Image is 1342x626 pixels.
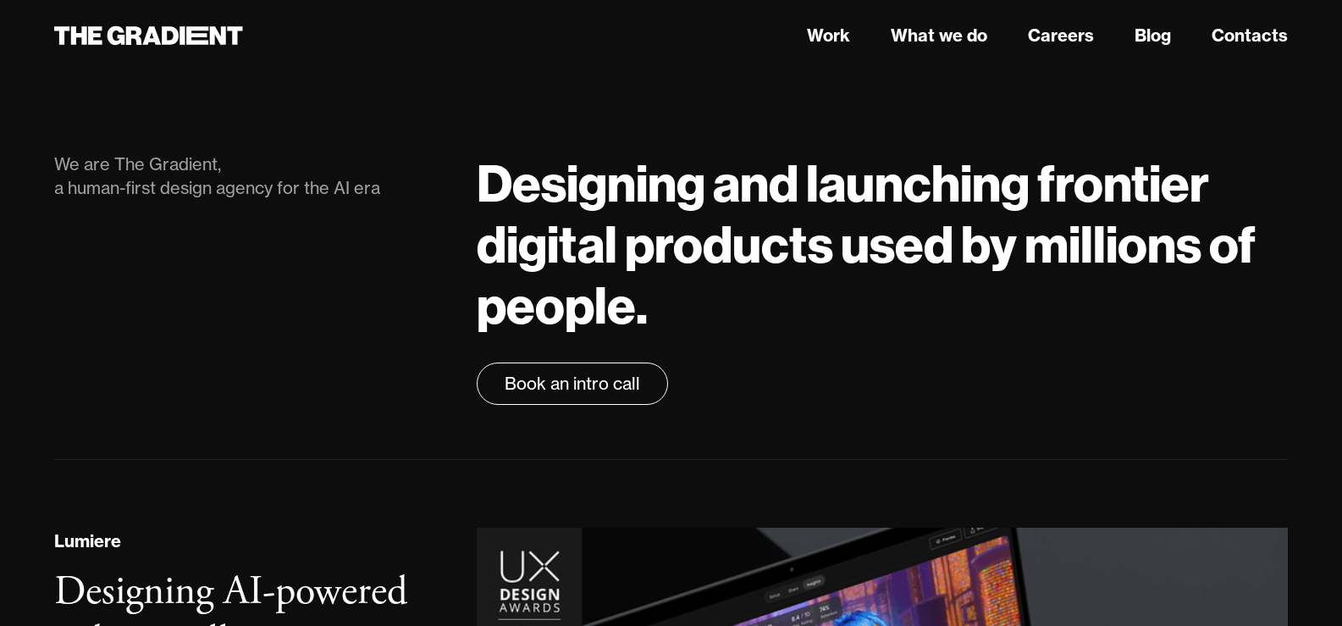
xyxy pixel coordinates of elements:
[1212,23,1288,48] a: Contacts
[477,363,668,405] a: Book an intro call
[1028,23,1094,48] a: Careers
[807,23,850,48] a: Work
[477,152,1288,335] h1: Designing and launching frontier digital products used by millions of people.
[54,529,121,554] div: Lumiere
[891,23,987,48] a: What we do
[1135,23,1171,48] a: Blog
[54,152,443,200] div: We are The Gradient, a human-first design agency for the AI era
